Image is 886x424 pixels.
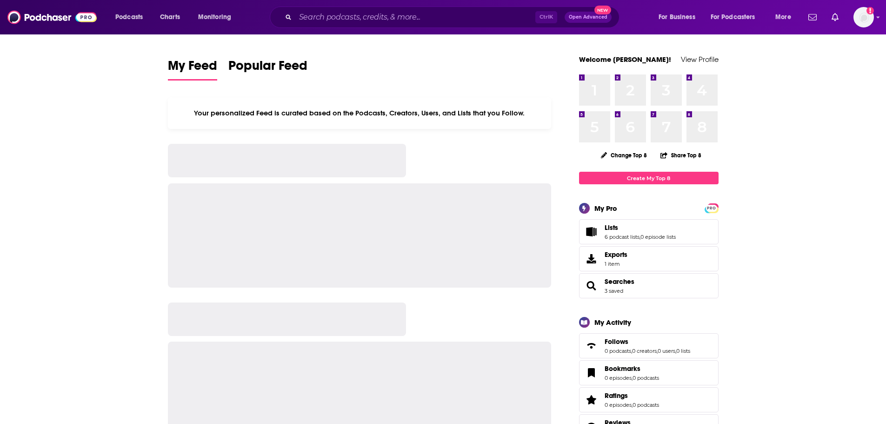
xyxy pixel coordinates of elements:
[633,402,659,408] a: 0 podcasts
[582,393,601,406] a: Ratings
[605,223,676,232] a: Lists
[605,348,631,354] a: 0 podcasts
[295,10,535,25] input: Search podcasts, credits, & more...
[711,11,755,24] span: For Podcasters
[660,146,702,164] button: Share Top 8
[769,10,803,25] button: open menu
[605,223,618,232] span: Lists
[706,204,717,211] a: PRO
[853,7,874,27] span: Logged in as ILATeam
[705,10,769,25] button: open menu
[579,273,719,298] span: Searches
[582,279,601,292] a: Searches
[676,348,690,354] a: 0 lists
[595,149,653,161] button: Change Top 8
[652,10,707,25] button: open menu
[109,10,155,25] button: open menu
[605,402,632,408] a: 0 episodes
[828,9,842,25] a: Show notifications dropdown
[160,11,180,24] span: Charts
[675,348,676,354] span: ,
[7,8,97,26] img: Podchaser - Follow, Share and Rate Podcasts
[775,11,791,24] span: More
[579,360,719,385] span: Bookmarks
[605,375,632,381] a: 0 episodes
[631,348,632,354] span: ,
[632,348,657,354] a: 0 creators
[228,58,307,79] span: Popular Feed
[115,11,143,24] span: Podcasts
[632,375,633,381] span: ,
[594,6,611,14] span: New
[582,252,601,265] span: Exports
[168,97,552,129] div: Your personalized Feed is curated based on the Podcasts, Creators, Users, and Lists that you Follow.
[579,387,719,412] span: Ratings
[640,234,676,240] a: 0 episode lists
[192,10,243,25] button: open menu
[228,58,307,81] a: Popular Feed
[605,391,659,400] a: Ratings
[632,402,633,408] span: ,
[633,375,659,381] a: 0 podcasts
[657,348,658,354] span: ,
[579,172,719,184] a: Create My Top 8
[594,318,631,327] div: My Activity
[569,15,607,20] span: Open Advanced
[154,10,186,25] a: Charts
[579,55,671,64] a: Welcome [PERSON_NAME]!
[605,277,634,286] a: Searches
[605,234,640,240] a: 6 podcast lists
[579,246,719,271] a: Exports
[582,366,601,379] a: Bookmarks
[658,348,675,354] a: 0 users
[582,339,601,352] a: Follows
[582,225,601,238] a: Lists
[605,364,659,373] a: Bookmarks
[579,333,719,358] span: Follows
[279,7,628,28] div: Search podcasts, credits, & more...
[579,219,719,244] span: Lists
[605,250,627,259] span: Exports
[594,204,617,213] div: My Pro
[198,11,231,24] span: Monitoring
[853,7,874,27] button: Show profile menu
[168,58,217,81] a: My Feed
[866,7,874,14] svg: Add a profile image
[605,261,627,267] span: 1 item
[168,58,217,79] span: My Feed
[706,205,717,212] span: PRO
[681,55,719,64] a: View Profile
[805,9,820,25] a: Show notifications dropdown
[605,364,640,373] span: Bookmarks
[605,288,623,294] a: 3 saved
[659,11,695,24] span: For Business
[853,7,874,27] img: User Profile
[605,337,690,346] a: Follows
[565,12,612,23] button: Open AdvancedNew
[605,337,628,346] span: Follows
[605,391,628,400] span: Ratings
[640,234,640,240] span: ,
[535,11,557,23] span: Ctrl K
